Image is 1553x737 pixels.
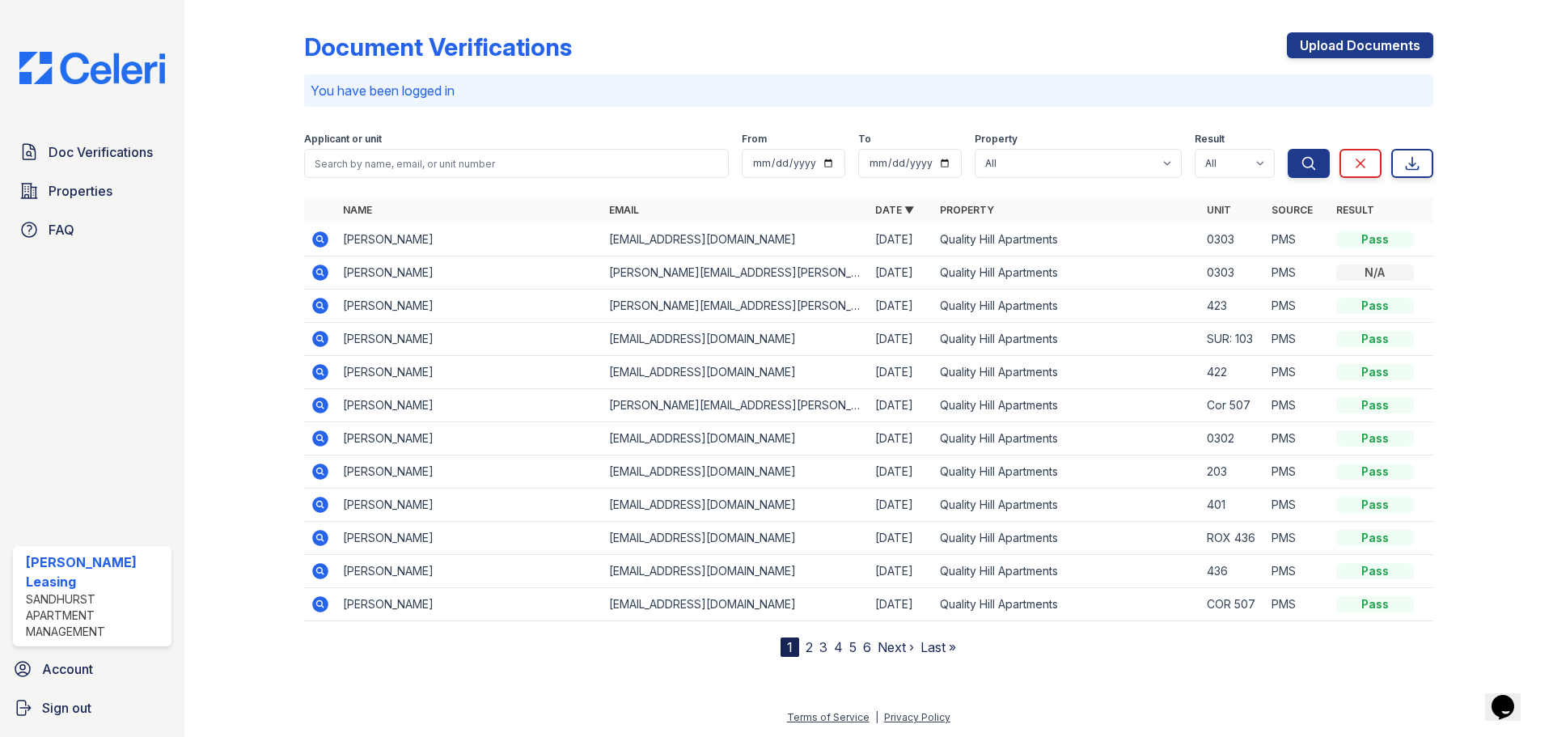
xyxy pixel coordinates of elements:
[603,356,869,389] td: [EMAIL_ADDRESS][DOMAIN_NAME]
[869,223,933,256] td: [DATE]
[1200,356,1265,389] td: 422
[875,711,878,723] div: |
[1200,223,1265,256] td: 0303
[603,290,869,323] td: [PERSON_NAME][EMAIL_ADDRESS][PERSON_NAME][DOMAIN_NAME]
[869,422,933,455] td: [DATE]
[1200,422,1265,455] td: 0302
[1265,323,1330,356] td: PMS
[336,290,603,323] td: [PERSON_NAME]
[49,181,112,201] span: Properties
[603,422,869,455] td: [EMAIL_ADDRESS][DOMAIN_NAME]
[834,639,843,655] a: 4
[1485,672,1537,721] iframe: chat widget
[42,659,93,679] span: Account
[940,204,994,216] a: Property
[609,204,639,216] a: Email
[1265,256,1330,290] td: PMS
[781,637,799,657] div: 1
[13,214,171,246] a: FAQ
[13,136,171,168] a: Doc Verifications
[336,588,603,621] td: [PERSON_NAME]
[933,223,1200,256] td: Quality Hill Apartments
[1265,555,1330,588] td: PMS
[869,455,933,489] td: [DATE]
[1336,497,1414,513] div: Pass
[336,323,603,356] td: [PERSON_NAME]
[49,220,74,239] span: FAQ
[875,204,914,216] a: Date ▼
[336,555,603,588] td: [PERSON_NAME]
[603,588,869,621] td: [EMAIL_ADDRESS][DOMAIN_NAME]
[336,455,603,489] td: [PERSON_NAME]
[1336,430,1414,447] div: Pass
[336,223,603,256] td: [PERSON_NAME]
[1200,555,1265,588] td: 436
[1265,588,1330,621] td: PMS
[819,639,827,655] a: 3
[1200,256,1265,290] td: 0303
[603,389,869,422] td: [PERSON_NAME][EMAIL_ADDRESS][PERSON_NAME][DOMAIN_NAME]
[304,133,382,146] label: Applicant or unit
[1336,231,1414,248] div: Pass
[1336,331,1414,347] div: Pass
[603,489,869,522] td: [EMAIL_ADDRESS][DOMAIN_NAME]
[933,323,1200,356] td: Quality Hill Apartments
[1195,133,1225,146] label: Result
[42,698,91,718] span: Sign out
[1336,530,1414,546] div: Pass
[933,522,1200,555] td: Quality Hill Apartments
[603,256,869,290] td: [PERSON_NAME][EMAIL_ADDRESS][PERSON_NAME][DOMAIN_NAME]
[1265,455,1330,489] td: PMS
[869,290,933,323] td: [DATE]
[863,639,871,655] a: 6
[336,389,603,422] td: [PERSON_NAME]
[1336,563,1414,579] div: Pass
[1265,489,1330,522] td: PMS
[1265,422,1330,455] td: PMS
[933,256,1200,290] td: Quality Hill Apartments
[1200,489,1265,522] td: 401
[933,422,1200,455] td: Quality Hill Apartments
[6,692,178,724] a: Sign out
[869,588,933,621] td: [DATE]
[933,290,1200,323] td: Quality Hill Apartments
[869,256,933,290] td: [DATE]
[933,455,1200,489] td: Quality Hill Apartments
[336,256,603,290] td: [PERSON_NAME]
[336,489,603,522] td: [PERSON_NAME]
[603,223,869,256] td: [EMAIL_ADDRESS][DOMAIN_NAME]
[13,175,171,207] a: Properties
[878,639,914,655] a: Next ›
[1265,522,1330,555] td: PMS
[26,591,165,640] div: Sandhurst Apartment Management
[1200,455,1265,489] td: 203
[26,553,165,591] div: [PERSON_NAME] Leasing
[1200,389,1265,422] td: Cor 507
[1336,204,1374,216] a: Result
[869,323,933,356] td: [DATE]
[933,588,1200,621] td: Quality Hill Apartments
[304,149,729,178] input: Search by name, email, or unit number
[1336,265,1414,281] div: N/A
[1336,464,1414,480] div: Pass
[311,81,1427,100] p: You have been logged in
[1200,323,1265,356] td: SUR: 103
[869,555,933,588] td: [DATE]
[304,32,572,61] div: Document Verifications
[933,389,1200,422] td: Quality Hill Apartments
[742,133,767,146] label: From
[1287,32,1433,58] a: Upload Documents
[869,489,933,522] td: [DATE]
[603,555,869,588] td: [EMAIL_ADDRESS][DOMAIN_NAME]
[1200,588,1265,621] td: COR 507
[603,323,869,356] td: [EMAIL_ADDRESS][DOMAIN_NAME]
[869,522,933,555] td: [DATE]
[1207,204,1231,216] a: Unit
[6,52,178,84] img: CE_Logo_Blue-a8612792a0a2168367f1c8372b55b34899dd931a85d93a1a3d3e32e68fde9ad4.png
[869,356,933,389] td: [DATE]
[1200,290,1265,323] td: 423
[1200,522,1265,555] td: ROX 436
[6,653,178,685] a: Account
[1336,596,1414,612] div: Pass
